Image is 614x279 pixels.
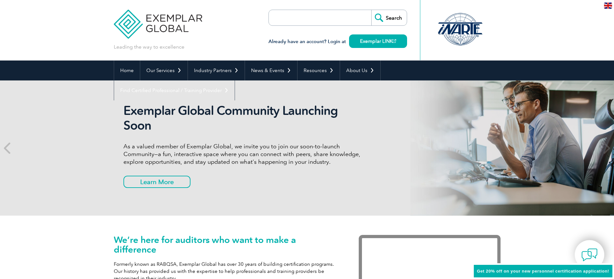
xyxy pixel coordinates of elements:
[268,38,407,46] h3: Already have an account? Login at
[340,60,380,80] a: About Us
[604,3,612,9] img: en
[123,103,365,133] h2: Exemplar Global Community Launching Soon
[114,80,235,100] a: Find Certified Professional / Training Provider
[188,60,245,80] a: Industry Partners
[349,34,407,48] a: Exemplar LINK
[581,247,598,263] img: contact-chat.png
[245,60,297,80] a: News & Events
[114,43,184,51] p: Leading the way to excellence
[477,269,609,274] span: Get 20% off on your new personnel certification application!
[140,60,188,80] a: Our Services
[123,143,365,166] p: As a valued member of Exemplar Global, we invite you to join our soon-to-launch Community—a fun, ...
[297,60,340,80] a: Resources
[114,235,339,254] h1: We’re here for auditors who want to make a difference
[114,60,140,80] a: Home
[123,176,190,188] a: Learn More
[371,10,407,25] input: Search
[393,39,396,43] img: open_square.png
